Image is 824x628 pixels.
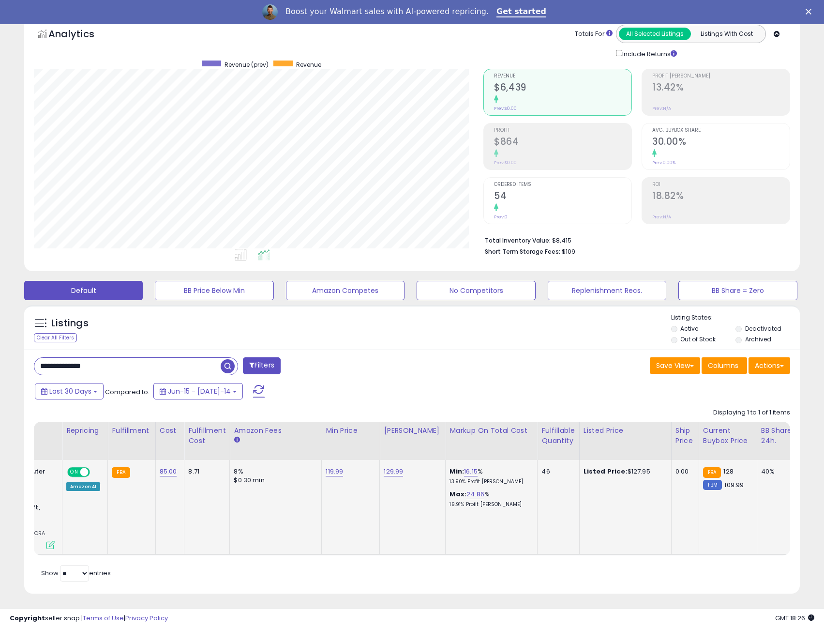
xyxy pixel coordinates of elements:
div: Boost your Walmart sales with AI-powered repricing. [285,7,489,16]
h2: 13.42% [652,82,790,95]
span: OFF [89,468,104,476]
div: Displaying 1 to 1 of 1 items [713,408,790,417]
small: FBA [112,467,130,478]
button: Default [24,281,143,300]
div: $0.30 min [234,476,314,485]
a: Get started [496,7,546,17]
small: Prev: N/A [652,106,671,111]
div: BB Share 24h. [761,426,796,446]
button: Columns [702,357,747,374]
span: Last 30 Days [49,386,91,396]
div: $127.95 [584,467,664,476]
div: Totals For [575,30,613,39]
small: FBM [703,480,722,490]
b: Total Inventory Value: [485,236,551,245]
div: 8.71 [188,467,222,476]
span: Profit [494,128,631,133]
a: Privacy Policy [125,613,168,623]
div: Cost [160,426,180,436]
th: The percentage added to the cost of goods (COGS) that forms the calculator for Min & Max prices. [446,422,538,460]
span: Profit [PERSON_NAME] [652,74,790,79]
div: 0.00 [675,467,691,476]
div: Amazon Fees [234,426,317,436]
span: 128 [723,467,733,476]
div: % [449,490,530,508]
span: Revenue [296,61,321,69]
div: 40% [761,467,793,476]
button: No Competitors [417,281,535,300]
span: Columns [708,361,738,370]
button: All Selected Listings [619,28,691,40]
img: Profile image for Adrian [262,4,278,20]
span: Avg. Buybox Share [652,128,790,133]
div: % [449,467,530,485]
a: 24.86 [466,490,484,499]
span: $109 [562,247,575,256]
span: ROI [652,182,790,187]
div: seller snap | | [10,614,168,623]
small: Prev: N/A [652,214,671,220]
button: Listings With Cost [690,28,763,40]
div: Listed Price [584,426,667,436]
button: Last 30 Days [35,383,104,399]
a: 119.99 [326,467,343,476]
div: Repricing [66,426,104,436]
p: 13.90% Profit [PERSON_NAME] [449,478,530,485]
span: Ordered Items [494,182,631,187]
a: Terms of Use [83,613,124,623]
span: Show: entries [41,568,111,578]
button: Filters [243,357,281,374]
h5: Analytics [48,27,113,43]
small: Amazon Fees. [234,436,240,444]
button: Actions [749,357,790,374]
div: Close [806,9,815,15]
b: Min: [449,467,464,476]
span: Compared to: [105,387,150,397]
a: 129.99 [384,467,403,476]
small: Prev: 0.00% [652,160,675,166]
div: Fulfillable Quantity [541,426,575,446]
button: Jun-15 - [DATE]-14 [153,383,243,399]
div: 8% [234,467,314,476]
button: BB Share = Zero [678,281,797,300]
span: Jun-15 - [DATE]-14 [168,386,231,396]
div: Amazon AI [66,482,100,491]
h2: $864 [494,136,631,149]
span: ON [68,468,80,476]
b: Listed Price: [584,467,628,476]
div: Clear All Filters [34,333,77,342]
small: Prev: $0.00 [494,160,517,166]
label: Out of Stock [680,335,716,343]
h5: Listings [51,317,89,330]
a: 85.00 [160,467,177,476]
span: 109.99 [724,480,744,490]
button: BB Price Below Min [155,281,273,300]
small: Prev: $0.00 [494,106,517,111]
span: Revenue (prev) [225,61,269,69]
div: Current Buybox Price [703,426,753,446]
span: Revenue [494,74,631,79]
b: Max: [449,490,466,499]
div: Fulfillment Cost [188,426,225,446]
span: 2025-08-14 18:26 GMT [775,613,814,623]
p: 19.91% Profit [PERSON_NAME] [449,501,530,508]
button: Save View [650,357,700,374]
b: Short Term Storage Fees: [485,247,560,256]
div: Include Returns [609,48,689,59]
label: Active [680,324,698,333]
button: Amazon Competes [286,281,405,300]
strong: Copyright [10,613,45,623]
a: 16.15 [464,467,478,476]
div: Min Price [326,426,375,436]
h2: 54 [494,190,631,203]
label: Archived [745,335,771,343]
label: Deactivated [745,324,781,333]
small: Prev: 0 [494,214,508,220]
p: Listing States: [671,313,800,322]
div: [PERSON_NAME] [384,426,441,436]
button: Replenishment Recs. [548,281,666,300]
h2: $6,439 [494,82,631,95]
div: Ship Price [675,426,695,446]
div: 46 [541,467,571,476]
h2: 30.00% [652,136,790,149]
